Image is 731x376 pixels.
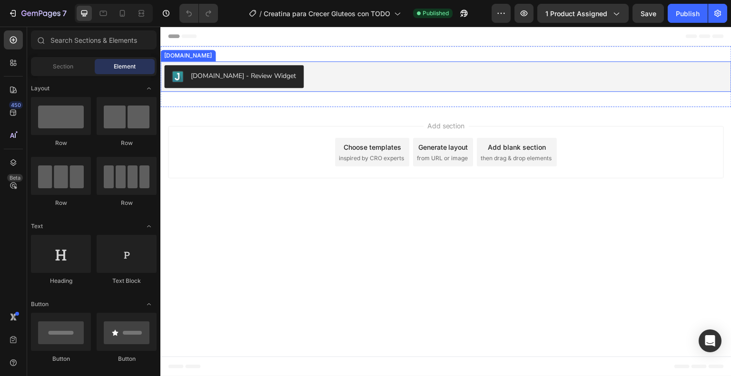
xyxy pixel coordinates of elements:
button: Publish [668,4,708,23]
div: 450 [9,101,23,109]
span: Toggle open [141,219,157,234]
div: Row [97,139,157,147]
span: Toggle open [141,297,157,312]
div: Choose templates [183,116,241,125]
div: Beta [7,174,23,182]
div: Text Block [97,277,157,285]
span: Published [423,9,449,18]
button: Save [632,4,664,23]
span: Toggle open [141,81,157,96]
iframe: Design area [160,27,731,376]
div: Heading [31,277,91,285]
button: 1 product assigned [537,4,629,23]
span: inspired by CRO experts [178,127,244,136]
span: Creatina para Crecer Gluteos con TODO [264,9,390,19]
button: 7 [4,4,71,23]
div: Button [97,355,157,363]
span: Button [31,300,49,309]
span: Text [31,222,43,231]
span: 1 product assigned [545,9,607,19]
span: then drag & drop elements [320,127,391,136]
p: 7 [62,8,67,19]
span: Layout [31,84,49,93]
span: from URL or image [257,127,307,136]
div: Open Intercom Messenger [699,329,721,352]
div: Row [31,199,91,207]
span: Add section [263,94,308,104]
div: Button [31,355,91,363]
span: / [259,9,262,19]
div: Undo/Redo [179,4,218,23]
div: Add blank section [327,116,385,125]
span: Section [53,62,73,71]
div: Row [31,139,91,147]
input: Search Sections & Elements [31,30,157,49]
div: Row [97,199,157,207]
div: Publish [676,9,700,19]
span: Element [114,62,136,71]
span: Save [641,10,656,18]
div: Generate layout [258,116,308,125]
